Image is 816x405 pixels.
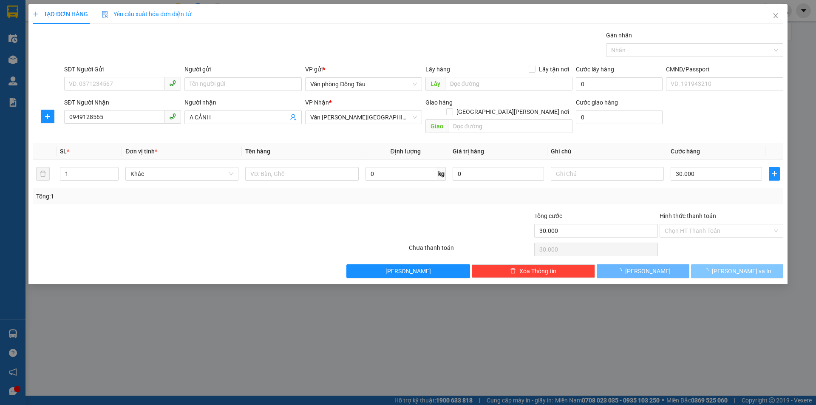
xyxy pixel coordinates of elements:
span: [GEOGRAPHIC_DATA][PERSON_NAME] nơi [453,107,572,116]
input: Cước lấy hàng [576,77,663,91]
span: SL [60,148,67,155]
button: [PERSON_NAME] [346,264,470,278]
div: Người nhận [184,98,301,107]
button: Close [764,4,788,28]
span: kg [437,167,446,181]
div: Chưa thanh toán [408,243,533,258]
span: Văn phòng Thanh Hóa [310,111,417,124]
span: loading [616,268,625,274]
span: Văn phòng Đồng Tàu [310,78,417,91]
span: user-add [290,114,297,121]
button: [PERSON_NAME] và In [691,264,783,278]
input: VD: Bàn, Ghế [245,167,358,181]
span: phone [169,80,176,87]
span: [PERSON_NAME] [625,266,671,276]
div: CMND/Passport [666,65,783,74]
label: Hình thức thanh toán [660,212,716,219]
span: Yêu cầu xuất hóa đơn điện tử [102,11,191,17]
span: VP Nhận [305,99,329,106]
button: plus [41,110,54,123]
span: plus [33,11,39,17]
button: [PERSON_NAME] [597,264,689,278]
span: [PERSON_NAME] và In [712,266,771,276]
span: Tên hàng [245,148,270,155]
div: SĐT Người Gửi [64,65,181,74]
span: Định lượng [391,148,421,155]
div: Người gửi [184,65,301,74]
span: Cước hàng [671,148,700,155]
span: Lấy tận nơi [535,65,572,74]
button: plus [769,167,780,181]
div: SĐT Người Nhận [64,98,181,107]
span: Lấy hàng [425,66,450,73]
span: Giao hàng [425,99,453,106]
label: Gán nhãn [606,32,632,39]
span: Xóa Thông tin [519,266,556,276]
span: [PERSON_NAME] [385,266,431,276]
span: delete [510,268,516,275]
span: Giá trị hàng [453,148,484,155]
button: deleteXóa Thông tin [472,264,595,278]
input: Ghi Chú [551,167,664,181]
button: delete [36,167,50,181]
span: Lấy [425,77,445,91]
input: Dọc đường [448,119,572,133]
span: Khác [130,167,233,180]
span: close [772,12,779,19]
span: Giao [425,119,448,133]
input: Dọc đường [445,77,572,91]
input: Cước giao hàng [576,110,663,124]
label: Cước giao hàng [576,99,618,106]
div: Tổng: 1 [36,192,315,201]
span: phone [169,113,176,120]
span: plus [41,113,54,120]
th: Ghi chú [547,143,667,160]
span: Đơn vị tính [125,148,157,155]
div: VP gửi [305,65,422,74]
label: Cước lấy hàng [576,66,614,73]
span: TẠO ĐƠN HÀNG [33,11,88,17]
input: 0 [453,167,544,181]
span: Tổng cước [534,212,562,219]
span: plus [769,170,779,177]
img: icon [102,11,108,18]
span: loading [703,268,712,274]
